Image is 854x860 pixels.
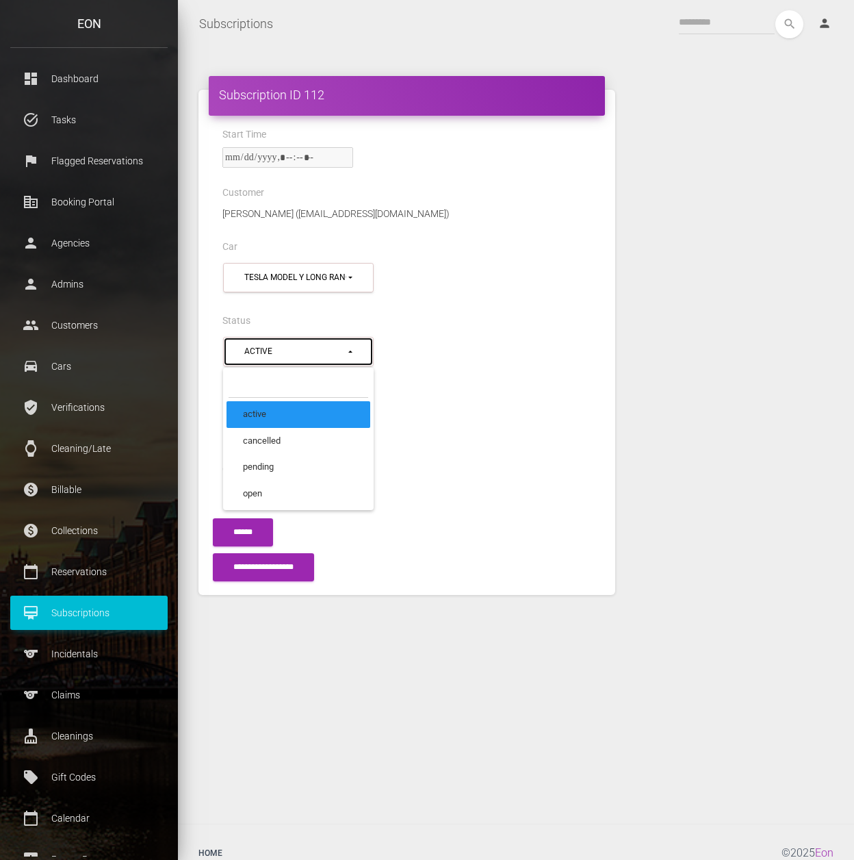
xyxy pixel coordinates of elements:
[10,472,168,507] a: paid Billable
[219,86,595,103] h4: Subscription ID 112
[21,685,157,705] p: Claims
[21,151,157,171] p: Flagged Reservations
[21,479,157,500] p: Billable
[21,644,157,664] p: Incidentals
[21,438,157,459] p: Cleaning/Late
[10,514,168,548] a: paid Collections
[818,16,831,30] i: person
[10,267,168,301] a: person Admins
[223,263,374,292] button: Tesla Model Y Long Range (S65UHT in 90245)
[10,637,168,671] a: sports Incidentals
[21,808,157,829] p: Calendar
[223,337,374,366] button: active
[21,315,157,336] p: Customers
[775,10,803,38] button: search
[10,801,168,835] a: calendar_today Calendar
[222,463,272,477] label: Current Trip
[815,846,833,859] a: Eon
[212,205,601,222] div: [PERSON_NAME] ([EMAIL_ADDRESS][DOMAIN_NAME])
[21,561,157,582] p: Reservations
[10,185,168,219] a: corporate_fare Booking Portal
[10,431,168,466] a: watch Cleaning/Late
[21,397,157,418] p: Verifications
[229,374,368,399] input: Search
[222,128,266,142] label: Start Time
[21,68,157,89] p: Dashboard
[244,272,346,283] div: Tesla Model Y Long Range (S65UHT in 90245)
[10,226,168,260] a: person Agencies
[10,62,168,96] a: dashboard Dashboard
[222,186,264,200] label: Customer
[10,596,168,630] a: card_membership Subscriptions
[222,388,288,402] label: Renewal Period
[21,274,157,294] p: Admins
[21,603,157,623] p: Subscriptions
[212,485,325,496] a: [URL][DOMAIN_NAME]
[21,356,157,377] p: Cars
[21,726,157,746] p: Cleanings
[10,760,168,794] a: local_offer Gift Codes
[10,719,168,753] a: cleaning_services Cleanings
[243,461,274,474] span: pending
[199,7,273,41] a: Subscriptions
[10,144,168,178] a: flag Flagged Reservations
[10,555,168,589] a: calendar_today Reservations
[807,10,844,38] a: person
[21,110,157,130] p: Tasks
[10,103,168,137] a: task_alt Tasks
[21,767,157,787] p: Gift Codes
[21,520,157,541] p: Collections
[222,314,250,328] label: Status
[10,390,168,425] a: verified_user Verifications
[243,435,281,448] span: cancelled
[244,346,346,357] div: active
[243,408,266,421] span: active
[222,240,237,254] label: Car
[243,488,262,501] span: open
[21,192,157,212] p: Booking Portal
[10,308,168,342] a: people Customers
[21,233,157,253] p: Agencies
[10,349,168,383] a: drive_eta Cars
[10,678,168,712] a: sports Claims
